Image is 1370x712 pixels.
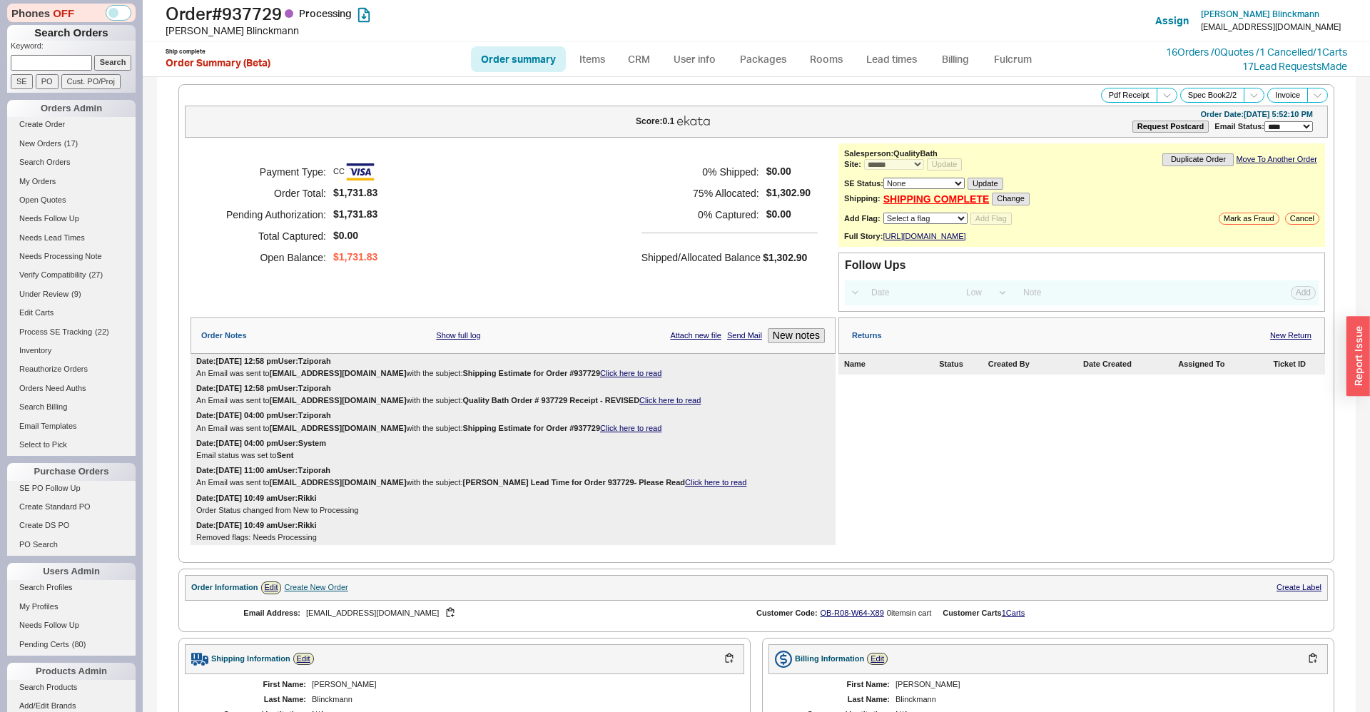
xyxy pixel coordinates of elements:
div: Date Created [1083,360,1175,369]
button: Update [968,178,1003,190]
span: $1,302.90 [766,187,811,199]
div: 0 item s in cart [887,609,931,618]
a: Create Order [7,117,136,132]
span: Invoice [1275,91,1300,100]
div: Assigned To [1178,360,1270,369]
h5: 0 % Captured: [641,204,759,225]
h5: Open Balance: [208,247,326,268]
div: Email Address: [208,609,300,618]
div: Date: [DATE] 04:00 pm User: System [196,439,326,448]
a: Open Quotes [7,193,136,208]
a: Order summary [471,46,566,72]
a: CRM [618,46,660,72]
div: Blinckmann [312,695,730,704]
a: Packages [729,46,796,72]
span: Under Review [19,290,68,298]
a: Edit [867,653,888,665]
p: Keyword: [11,41,136,55]
b: [EMAIL_ADDRESS][DOMAIN_NAME] [270,369,407,377]
div: [PERSON_NAME] [312,680,730,689]
div: Billing Information [795,654,864,663]
a: Click here to read [639,396,701,405]
span: Verify Compatibility [19,270,86,279]
div: Orders Admin [7,100,136,117]
a: /1Carts [1313,46,1347,58]
span: Needs Processing Note [19,252,102,260]
a: My Orders [7,174,136,189]
span: $1,731.83 [333,251,377,263]
div: Date: [DATE] 04:00 pm User: Tziporah [196,411,331,420]
span: $0.00 [766,208,811,220]
b: SE Status: [844,179,883,188]
a: Needs Processing Note [7,249,136,264]
span: Pending Certs [19,640,69,649]
h5: Shipped/Allocated Balance [641,248,761,268]
a: Create Label [1277,583,1321,591]
div: Blinckmann [895,695,1314,704]
div: Order Status changed from New to Processing [196,506,830,515]
h1: Order # 937729 [166,4,689,24]
div: Order Date: [DATE] 5:52:10 PM [1200,110,1313,119]
a: Show full log [436,331,480,340]
input: PO [36,74,59,89]
div: Create New Order [284,583,347,592]
a: Reauthorize Orders [7,362,136,377]
span: CC [333,158,375,186]
a: Billing [930,46,980,72]
a: Process SE Tracking(22) [7,325,136,340]
div: Shipping Information [211,654,290,663]
button: Update [927,158,962,171]
b: Salesperson: QualityBath [844,149,938,158]
div: Order Notes [201,331,247,340]
button: New notes [768,328,825,343]
a: Under Review(9) [7,287,136,302]
div: Products Admin [7,663,136,680]
a: Click here to read [600,424,661,432]
div: Last Name: [783,695,890,704]
span: ( 22 ) [95,327,109,336]
b: Site: [844,160,861,168]
div: Users Admin [7,563,136,580]
div: Email status was set to [196,451,830,460]
a: New Orders(17) [7,136,136,151]
div: An Email was sent to with the subject: [196,396,830,405]
a: Click here to read [685,478,746,487]
span: $1,731.83 [333,187,377,199]
div: Removed flags: Needs Processing [196,533,830,542]
span: Mark as Fraud [1224,214,1274,223]
span: Cancel [1290,214,1314,223]
span: Email Status: [1214,122,1264,131]
a: Click here to read [600,369,661,377]
button: Pdf Receipt [1101,88,1157,103]
button: Mark as Fraud [1219,213,1279,225]
a: Rooms [799,46,853,72]
input: SE [11,74,33,89]
a: [PERSON_NAME] Blinckmann [1201,9,1319,19]
a: New Return [1270,331,1311,340]
div: [EMAIL_ADDRESS][DOMAIN_NAME] [306,606,734,620]
div: Follow Ups [845,259,905,272]
a: SHIPPING COMPLETE [883,193,990,205]
span: ( 80 ) [72,640,86,649]
span: ( 17 ) [64,139,78,148]
span: Needs Follow Up [19,214,79,223]
div: Order Information [191,583,258,592]
a: Verify Compatibility(27) [7,268,136,283]
a: Fulcrum [983,46,1042,72]
span: Customer Carts [943,609,1002,617]
a: My Profiles [7,599,136,614]
a: Pending Certs(80) [7,637,136,652]
h5: Total Captured: [208,225,326,247]
button: Change [992,193,1030,205]
input: Cust. PO/Proj [61,74,121,89]
span: $1,302.90 [763,252,807,263]
input: Search [94,55,132,70]
b: [EMAIL_ADDRESS][DOMAIN_NAME] [270,424,407,432]
button: Request Postcard [1132,121,1209,133]
b: [PERSON_NAME] Lead Time for Order 937729- Please Read [462,478,685,487]
div: Score: 0.1 [636,117,674,126]
a: Search Orders [7,155,136,170]
a: SE PO Follow Up [7,481,136,496]
button: Duplicate Order [1162,153,1234,166]
span: New Orders [19,139,61,148]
